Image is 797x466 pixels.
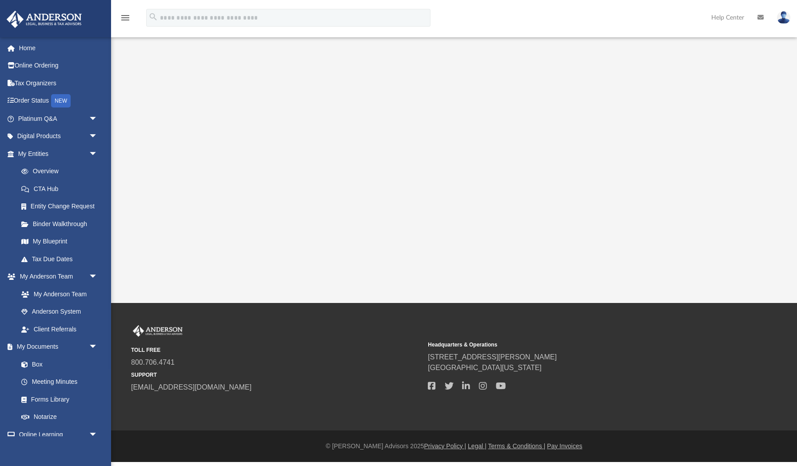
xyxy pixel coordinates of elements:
span: arrow_drop_down [89,268,107,286]
span: arrow_drop_down [89,338,107,356]
i: menu [120,12,131,23]
img: Anderson Advisors Platinum Portal [131,325,184,337]
a: Overview [12,163,111,180]
a: Forms Library [12,390,102,408]
a: Notarize [12,408,107,426]
span: arrow_drop_down [89,110,107,128]
a: Meeting Minutes [12,373,107,391]
a: Binder Walkthrough [12,215,111,233]
a: Digital Productsarrow_drop_down [6,127,111,145]
a: Tax Organizers [6,74,111,92]
a: Terms & Conditions | [488,442,546,450]
small: TOLL FREE [131,346,422,354]
a: [EMAIL_ADDRESS][DOMAIN_NAME] [131,383,251,391]
a: CTA Hub [12,180,111,198]
a: [STREET_ADDRESS][PERSON_NAME] [428,353,557,361]
a: Legal | [468,442,486,450]
span: arrow_drop_down [89,426,107,444]
a: My Documentsarrow_drop_down [6,338,107,356]
small: SUPPORT [131,371,422,379]
a: Pay Invoices [547,442,582,450]
a: Entity Change Request [12,198,111,215]
a: Online Ordering [6,57,111,75]
a: My Entitiesarrow_drop_down [6,145,111,163]
span: arrow_drop_down [89,145,107,163]
a: My Anderson Teamarrow_drop_down [6,268,107,286]
a: Privacy Policy | [424,442,466,450]
a: My Blueprint [12,233,107,251]
a: [GEOGRAPHIC_DATA][US_STATE] [428,364,542,371]
img: User Pic [777,11,790,24]
i: search [148,12,158,22]
span: arrow_drop_down [89,127,107,146]
small: Headquarters & Operations [428,341,718,349]
a: Tax Due Dates [12,250,111,268]
div: © [PERSON_NAME] Advisors 2025 [111,442,797,451]
a: Order StatusNEW [6,92,111,110]
a: Client Referrals [12,320,107,338]
img: Anderson Advisors Platinum Portal [4,11,84,28]
a: My Anderson Team [12,285,102,303]
a: 800.706.4741 [131,358,175,366]
a: Platinum Q&Aarrow_drop_down [6,110,111,127]
a: Online Learningarrow_drop_down [6,426,107,443]
a: Anderson System [12,303,107,321]
a: Home [6,39,111,57]
a: menu [120,17,131,23]
a: Box [12,355,102,373]
div: NEW [51,94,71,108]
